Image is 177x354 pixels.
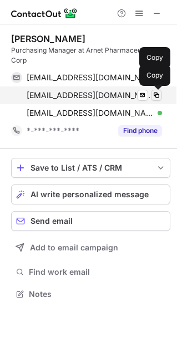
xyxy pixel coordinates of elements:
[11,158,170,178] button: save-profile-one-click
[29,289,166,299] span: Notes
[11,264,170,280] button: Find work email
[11,7,78,20] img: ContactOut v5.3.10
[31,217,73,225] span: Send email
[11,45,170,65] div: Purchasing Manager at Arnet Pharmaceutical Corp
[11,286,170,302] button: Notes
[27,73,154,83] span: [EMAIL_ADDRESS][DOMAIN_NAME]
[27,90,154,100] span: [EMAIL_ADDRESS][DOMAIN_NAME]
[30,243,118,252] span: Add to email campaign
[11,211,170,231] button: Send email
[29,267,166,277] span: Find work email
[11,184,170,204] button: AI write personalized message
[27,108,154,118] span: [EMAIL_ADDRESS][DOMAIN_NAME]
[118,125,162,136] button: Reveal Button
[11,33,85,44] div: [PERSON_NAME]
[11,238,170,258] button: Add to email campaign
[31,190,149,199] span: AI write personalized message
[31,163,151,172] div: Save to List / ATS / CRM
